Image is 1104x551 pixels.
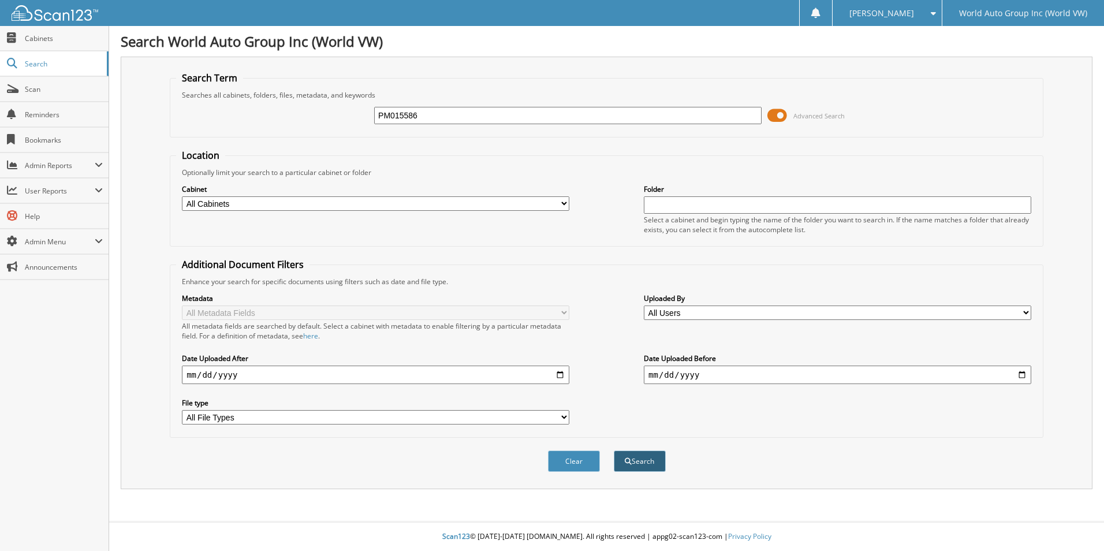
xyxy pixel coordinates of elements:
[25,84,103,94] span: Scan
[25,211,103,221] span: Help
[442,531,470,541] span: Scan123
[176,90,1037,100] div: Searches all cabinets, folders, files, metadata, and keywords
[728,531,771,541] a: Privacy Policy
[109,523,1104,551] div: © [DATE]-[DATE] [DOMAIN_NAME]. All rights reserved | appg02-scan123-com |
[25,161,95,170] span: Admin Reports
[959,10,1087,17] span: World Auto Group Inc (World VW)
[614,451,666,472] button: Search
[176,149,225,162] legend: Location
[849,10,914,17] span: [PERSON_NAME]
[303,331,318,341] a: here
[182,366,569,384] input: start
[176,277,1037,286] div: Enhance your search for specific documents using filters such as date and file type.
[25,33,103,43] span: Cabinets
[182,293,569,303] label: Metadata
[793,111,845,120] span: Advanced Search
[25,135,103,145] span: Bookmarks
[644,184,1031,194] label: Folder
[1046,496,1104,551] iframe: Chat Widget
[644,353,1031,363] label: Date Uploaded Before
[644,215,1031,234] div: Select a cabinet and begin typing the name of the folder you want to search in. If the name match...
[12,5,98,21] img: scan123-logo-white.svg
[25,237,95,247] span: Admin Menu
[25,262,103,272] span: Announcements
[176,72,243,84] legend: Search Term
[644,366,1031,384] input: end
[182,184,569,194] label: Cabinet
[176,258,309,271] legend: Additional Document Filters
[25,110,103,120] span: Reminders
[644,293,1031,303] label: Uploaded By
[182,353,569,363] label: Date Uploaded After
[182,321,569,341] div: All metadata fields are searched by default. Select a cabinet with metadata to enable filtering b...
[176,167,1037,177] div: Optionally limit your search to a particular cabinet or folder
[121,32,1092,51] h1: Search World Auto Group Inc (World VW)
[182,398,569,408] label: File type
[548,451,600,472] button: Clear
[25,59,101,69] span: Search
[25,186,95,196] span: User Reports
